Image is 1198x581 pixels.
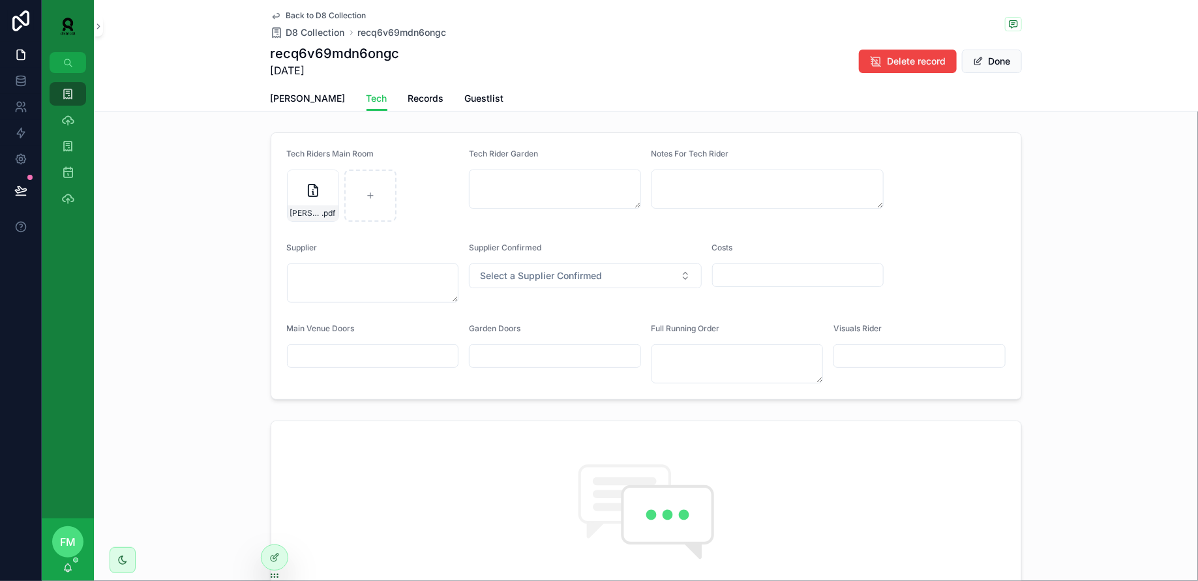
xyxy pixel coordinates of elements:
span: Costs [712,243,733,252]
img: App logo [52,16,83,37]
span: Delete record [888,55,946,68]
span: [PERSON_NAME]-Rider-2025_86a8f499-(1) [290,208,322,218]
div: scrollable content [42,73,94,227]
span: .pdf [322,208,336,218]
a: recq6v69mdn6ongc [358,26,447,39]
span: Visuals Rider [833,323,882,333]
h1: recq6v69mdn6ongc [271,44,400,63]
span: Back to D8 Collection [286,10,367,21]
span: Supplier [287,243,318,252]
a: D8 Collection [271,26,345,39]
a: Back to D8 Collection [271,10,367,21]
span: Tech Riders Main Room [287,149,374,158]
span: Select a Supplier Confirmed [480,269,602,282]
a: Tech [367,87,387,112]
span: Notes For Tech Rider [651,149,729,158]
span: Full Running Order [651,323,720,333]
span: Tech [367,92,387,105]
span: Records [408,92,444,105]
span: FM [60,534,76,550]
button: Done [962,50,1022,73]
span: Supplier Confirmed [469,243,541,252]
button: Delete record [859,50,957,73]
span: [PERSON_NAME] [271,92,346,105]
span: Tech Rider Garden [469,149,538,158]
span: Main Venue Doors [287,323,355,333]
span: Guestlist [465,92,504,105]
a: [PERSON_NAME] [271,87,346,113]
span: Garden Doors [469,323,520,333]
span: D8 Collection [286,26,345,39]
a: Guestlist [465,87,504,113]
a: Records [408,87,444,113]
span: [DATE] [271,63,400,78]
button: Select Button [469,263,702,288]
